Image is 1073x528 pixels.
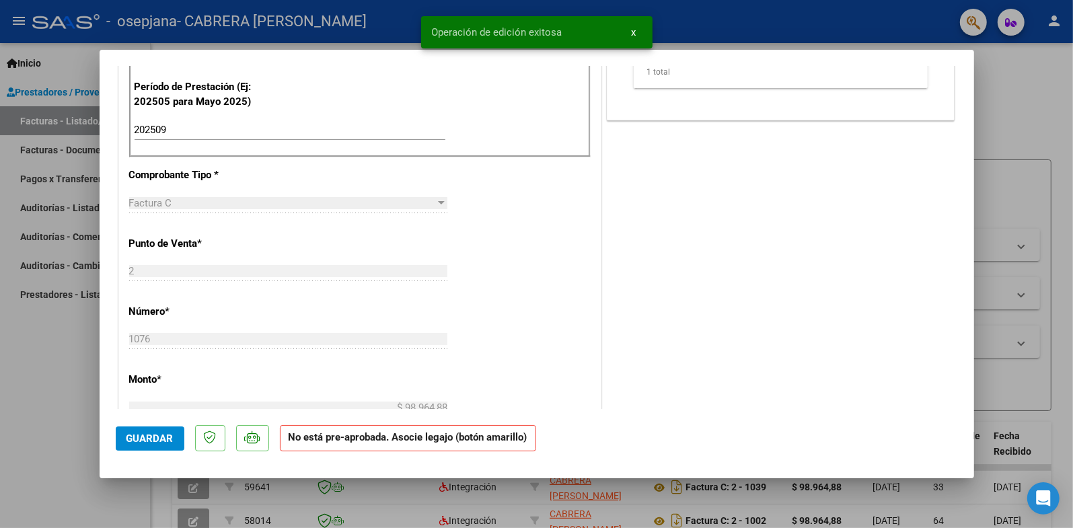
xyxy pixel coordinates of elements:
p: Número [129,304,268,319]
span: Factura C [129,197,172,209]
div: Open Intercom Messenger [1027,482,1060,515]
p: Punto de Venta [129,236,268,252]
p: Comprobante Tipo * [129,167,268,183]
p: Período de Prestación (Ej: 202505 para Mayo 2025) [135,79,270,110]
div: 1 total [634,55,928,89]
button: x [621,20,647,44]
span: x [632,26,636,38]
p: Monto [129,372,268,387]
button: Guardar [116,426,184,451]
strong: No está pre-aprobada. Asocie legajo (botón amarillo) [280,425,536,451]
span: Guardar [126,432,174,445]
span: Operación de edición exitosa [432,26,562,39]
